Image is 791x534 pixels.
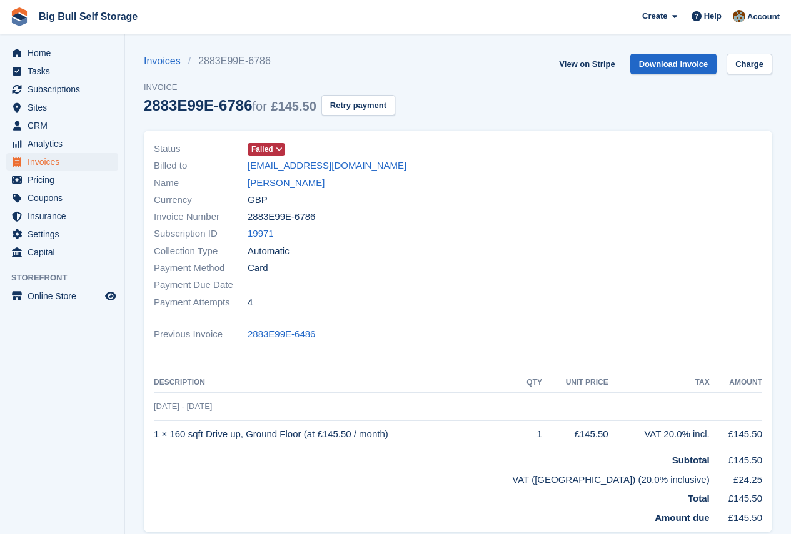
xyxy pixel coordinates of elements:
[321,95,395,116] button: Retry payment
[10,7,29,26] img: stora-icon-8386f47178a22dfd0bd8f6a31ec36ba5ce8667c1dd55bd0f319d3a0aa187defe.svg
[655,512,710,523] strong: Amount due
[154,278,248,292] span: Payment Due Date
[608,373,710,393] th: Tax
[154,468,710,487] td: VAT ([GEOGRAPHIC_DATA]) (20.0% inclusive)
[144,81,395,94] span: Invoice
[542,373,608,393] th: Unit Price
[28,135,103,152] span: Analytics
[710,506,762,525] td: £145.50
[144,54,188,69] a: Invoices
[747,11,780,23] span: Account
[103,289,118,304] a: Preview store
[28,189,103,207] span: Coupons
[710,448,762,468] td: £145.50
[28,44,103,62] span: Home
[154,402,212,411] span: [DATE] - [DATE]
[727,54,772,74] a: Charge
[710,487,762,506] td: £145.50
[733,10,745,22] img: Mike Llewellen Palmer
[608,427,710,442] div: VAT 20.0% incl.
[28,171,103,189] span: Pricing
[630,54,717,74] a: Download Invoice
[144,97,316,114] div: 2883E99E-6786
[248,159,406,173] a: [EMAIL_ADDRESS][DOMAIN_NAME]
[28,81,103,98] span: Subscriptions
[252,99,266,113] span: for
[28,244,103,261] span: Capital
[154,261,248,275] span: Payment Method
[11,272,124,284] span: Storefront
[554,54,620,74] a: View on Stripe
[248,261,268,275] span: Card
[154,159,248,173] span: Billed to
[154,420,518,448] td: 1 × 160 sqft Drive up, Ground Floor (at £145.50 / month)
[28,99,103,116] span: Sites
[248,227,274,241] a: 19971
[144,54,395,69] nav: breadcrumbs
[6,171,118,189] a: menu
[271,99,316,113] span: £145.50
[6,99,118,116] a: menu
[154,142,248,156] span: Status
[704,10,722,22] span: Help
[248,193,268,207] span: GBP
[6,44,118,62] a: menu
[672,455,710,465] strong: Subtotal
[248,244,290,259] span: Automatic
[6,287,118,305] a: menu
[6,225,118,243] a: menu
[28,225,103,243] span: Settings
[248,327,315,342] a: 2883E99E-6486
[710,420,762,448] td: £145.50
[154,373,518,393] th: Description
[248,142,285,156] a: Failed
[710,373,762,393] th: Amount
[6,62,118,80] a: menu
[28,62,103,80] span: Tasks
[251,144,273,155] span: Failed
[248,295,253,310] span: 4
[518,373,542,393] th: QTY
[154,210,248,224] span: Invoice Number
[6,135,118,152] a: menu
[6,244,118,261] a: menu
[710,468,762,487] td: £24.25
[518,420,542,448] td: 1
[688,493,710,503] strong: Total
[6,117,118,134] a: menu
[542,420,608,448] td: £145.50
[642,10,667,22] span: Create
[154,176,248,190] span: Name
[6,207,118,225] a: menu
[28,287,103,305] span: Online Store
[28,117,103,134] span: CRM
[6,189,118,207] a: menu
[28,207,103,225] span: Insurance
[154,244,248,259] span: Collection Type
[6,81,118,98] a: menu
[154,295,248,310] span: Payment Attempts
[248,210,315,224] span: 2883E99E-6786
[28,153,103,171] span: Invoices
[248,176,325,190] a: [PERSON_NAME]
[34,6,143,27] a: Big Bull Self Storage
[154,193,248,207] span: Currency
[6,153,118,171] a: menu
[154,227,248,241] span: Subscription ID
[154,327,248,342] span: Previous Invoice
